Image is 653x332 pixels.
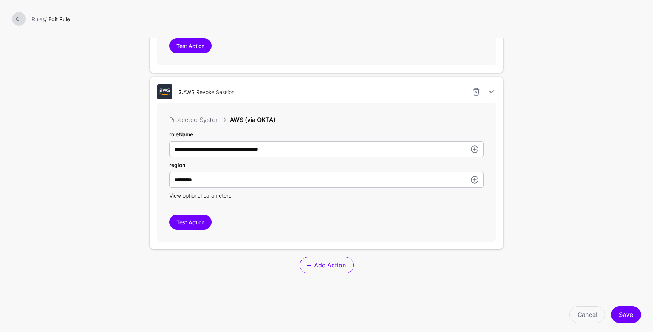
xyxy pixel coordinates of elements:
span: AWS (via OKTA) [230,116,275,124]
a: Rules [32,16,45,22]
span: Add Action [313,261,347,270]
label: region [169,161,185,169]
label: roleName [169,130,193,138]
img: svg+xml;base64,PHN2ZyB3aWR0aD0iNjQiIGhlaWdodD0iNjQiIHZpZXdCb3g9IjAgMCA2NCA2NCIgZmlsbD0ibm9uZSIgeG... [157,84,172,99]
button: Test Action [169,38,212,53]
span: View optional parameters [169,192,231,199]
div: / Edit Rule [29,15,644,23]
span: Protected System [169,116,221,124]
a: Cancel [569,306,605,323]
button: Save [611,306,641,323]
strong: 2. [178,89,183,95]
div: AWS Revoke Session [175,88,238,96]
button: Test Action [169,215,212,230]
